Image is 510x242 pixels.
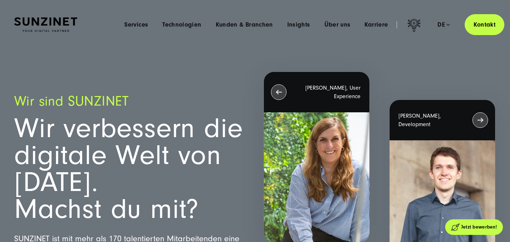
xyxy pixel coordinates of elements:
div: de [437,21,450,28]
a: Technologien [162,21,201,28]
a: Services [124,21,148,28]
a: Insights [287,21,310,28]
a: Jetzt bewerben! [445,219,503,235]
div: [PERSON_NAME], User Experience [264,72,369,112]
p: [PERSON_NAME], Development [398,112,460,129]
a: Über uns [324,21,351,28]
a: Kontakt [465,14,504,35]
a: Karriere [364,21,388,28]
span: Wir sind SUNZINET [14,93,129,109]
h1: Wir verbessern die digitale Welt von [DATE]. Machst du mit? [14,115,247,223]
a: Kunden & Branchen [216,21,273,28]
img: SUNZINET Full Service Digital Agentur [14,17,77,32]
